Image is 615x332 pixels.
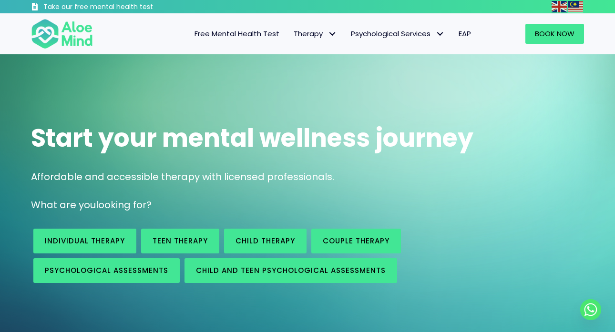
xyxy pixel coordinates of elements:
a: Free Mental Health Test [187,24,287,44]
span: What are you [31,198,96,211]
span: Teen Therapy [153,236,208,246]
a: Book Now [525,24,584,44]
a: TherapyTherapy: submenu [287,24,344,44]
a: Psychological ServicesPsychological Services: submenu [344,24,451,44]
a: Couple therapy [311,229,401,253]
span: Therapy [294,29,337,39]
span: Therapy: submenu [325,27,339,41]
span: Start your mental wellness journey [31,121,473,155]
img: Aloe mind Logo [31,18,93,50]
img: ms [568,1,583,12]
span: Free Mental Health Test [195,29,279,39]
a: Individual therapy [33,229,136,253]
span: Couple therapy [323,236,389,246]
a: Child and Teen Psychological assessments [184,258,397,283]
p: Affordable and accessible therapy with licensed professionals. [31,170,584,184]
span: looking for? [96,198,152,211]
span: Book Now [535,29,574,39]
a: Child Therapy [224,229,307,253]
span: Individual therapy [45,236,125,246]
span: Psychological assessments [45,265,168,275]
a: Teen Therapy [141,229,219,253]
a: Psychological assessments [33,258,180,283]
span: Child and Teen Psychological assessments [196,265,386,275]
h3: Take our free mental health test [43,2,204,12]
span: EAP [459,29,471,39]
nav: Menu [105,24,478,44]
span: Psychological Services [351,29,444,39]
a: Whatsapp [580,299,601,320]
img: en [552,1,567,12]
span: Child Therapy [236,236,295,246]
a: Take our free mental health test [31,2,204,13]
span: Psychological Services: submenu [433,27,447,41]
a: EAP [451,24,478,44]
a: English [552,1,568,12]
a: Malay [568,1,584,12]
